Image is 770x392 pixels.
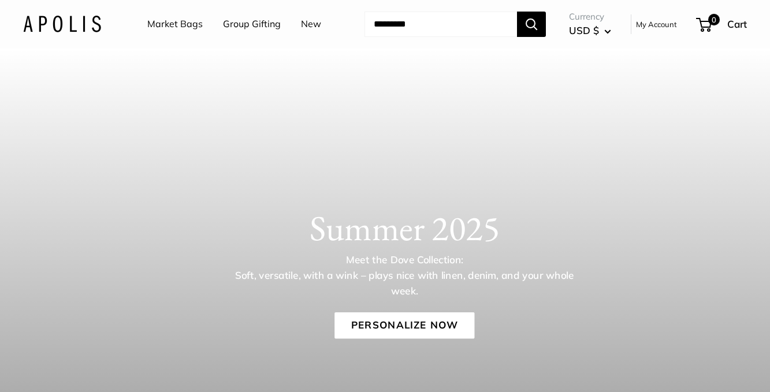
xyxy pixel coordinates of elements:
p: Meet the Dove Collection: Soft, versatile, with a wink – plays nice with linen, denim, and your w... [226,252,583,298]
img: Apolis [23,16,101,32]
span: USD $ [569,24,599,36]
a: My Account [636,17,677,31]
a: New [301,16,321,33]
span: Currency [569,9,611,25]
span: 0 [708,14,720,25]
button: USD $ [569,21,611,40]
input: Search... [364,12,517,37]
a: Personalize Now [334,312,474,339]
span: Cart [727,18,747,30]
h1: Summer 2025 [61,207,748,248]
a: Market Bags [147,16,203,33]
button: Search [517,12,546,37]
a: 0 Cart [697,15,747,33]
a: Group Gifting [223,16,281,33]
